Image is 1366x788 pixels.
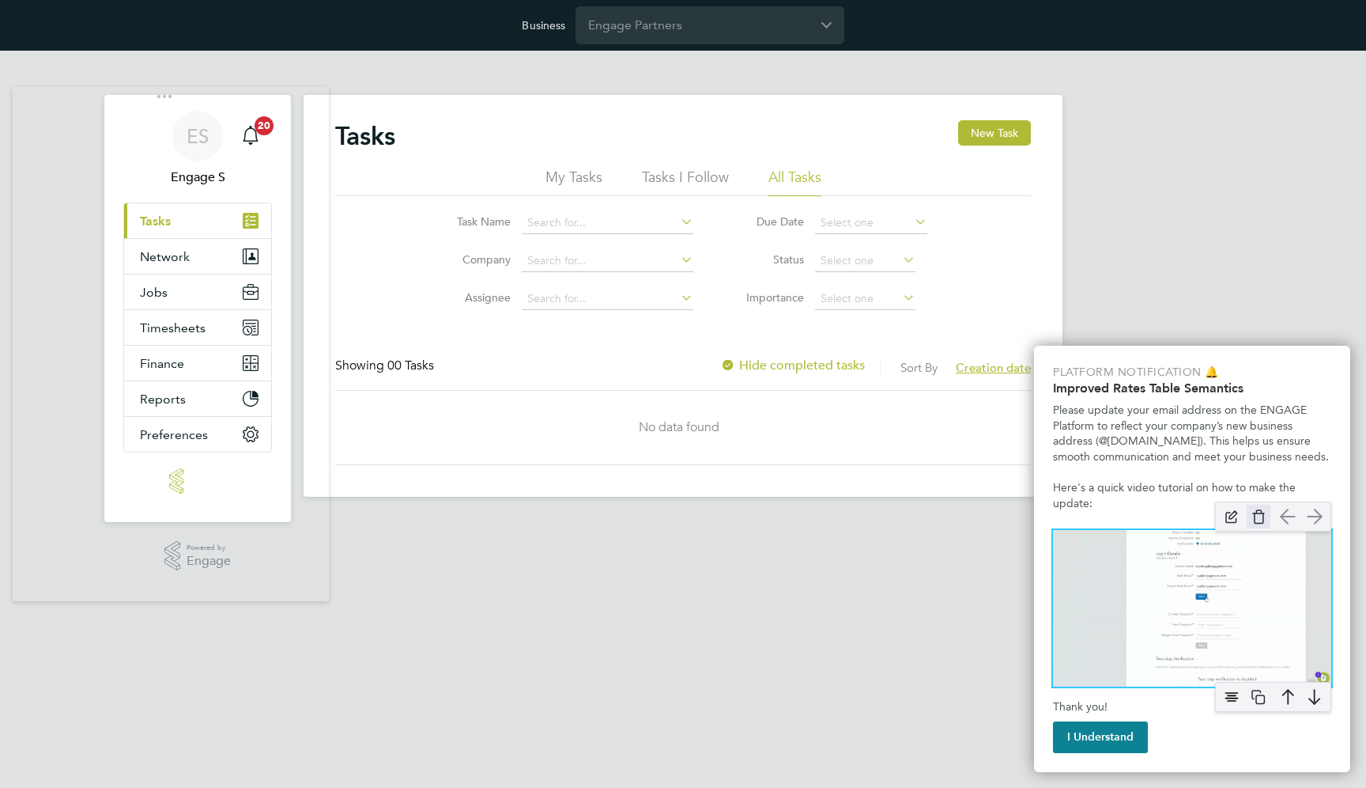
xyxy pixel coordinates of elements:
input: Select one [815,288,915,310]
button: New Task [958,120,1031,146]
img: align-center.svg [1220,685,1243,709]
input: Search for... [522,250,693,272]
h2: Improved Rates Table Semantics [1053,381,1331,396]
div: No data found [335,419,1023,436]
li: Tasks I Follow [642,168,729,196]
img: edit-icon.svg [1220,505,1243,528]
img: arrow-up.svg [1276,685,1300,709]
img: copy-icon.svg [1247,685,1270,709]
label: Task Name [440,214,511,229]
span: Creation date [956,360,1031,375]
label: Importance [733,290,804,305]
div: Showing [335,358,437,374]
input: Select one [815,250,915,272]
p: Here's a quick video tutorial on how to make the update: [1053,480,1331,511]
label: Due Date [733,214,804,229]
img: arrow-left.svg [1276,505,1300,528]
label: Sort By [900,360,938,375]
img: arrow-right.svg [1303,505,1326,528]
iframe: Updating your email address [1053,530,1331,687]
li: My Tasks [545,168,602,196]
p: Thank you! [1053,699,1331,715]
input: Search for... [522,288,693,310]
label: Hide completed tasks [720,358,865,373]
p: Platform Notification 🔔 [1053,365,1331,381]
img: delete-icon.svg [1247,505,1270,528]
p: Please update your email address on the ENGAGE Platform to reflect your company’s new business ad... [1053,403,1331,464]
img: arrow-down.svg [1303,685,1326,709]
input: Search for... [522,212,693,234]
label: Company [440,252,511,267]
input: Select one [815,212,927,234]
span: 00 Tasks [387,358,434,373]
li: All Tasks [768,168,821,196]
button: I Understand [1053,722,1148,753]
h2: Tasks [335,120,395,152]
label: Assignee [440,290,511,305]
label: Status [733,252,804,267]
div: Update you email address to your company's new business address [1034,346,1350,772]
